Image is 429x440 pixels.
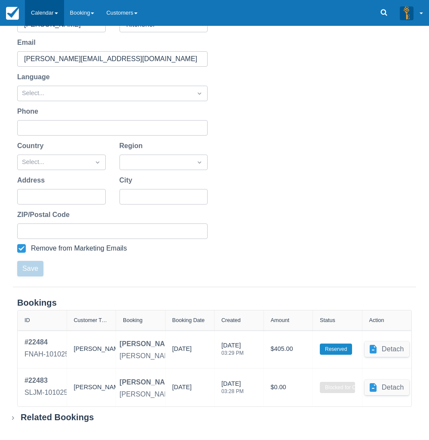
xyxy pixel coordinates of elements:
[17,106,42,117] label: Phone
[320,344,352,355] label: Reserved
[74,337,109,361] div: [PERSON_NAME]
[221,379,244,399] div: [DATE]
[172,317,205,323] div: Booking Date
[17,210,73,220] label: ZIP/Postal Code
[365,341,409,357] button: Detach
[221,317,241,323] div: Created
[120,339,178,349] div: [PERSON_NAME]
[25,387,68,398] div: SLJM-101025
[172,344,192,357] div: [DATE]
[120,141,146,151] label: Region
[400,6,414,20] img: A3
[22,89,187,98] div: Select...
[120,377,178,387] div: [PERSON_NAME]
[93,158,102,167] span: Dropdown icon
[17,141,47,151] label: Country
[31,244,127,253] div: Remove from Marketing Emails
[221,341,244,361] div: [DATE]
[271,317,289,323] div: Amount
[25,317,30,323] div: ID
[123,317,143,323] div: Booking
[25,375,68,386] div: # 22483
[21,412,94,423] div: Related Bookings
[17,297,412,308] div: Bookings
[120,175,136,186] label: City
[17,37,39,48] label: Email
[195,89,204,98] span: Dropdown icon
[120,351,207,361] div: [PERSON_NAME] (Custom)
[221,389,244,394] div: 03:28 PM
[17,72,53,82] label: Language
[195,158,204,167] span: Dropdown icon
[17,175,48,186] label: Address
[120,389,224,400] div: [PERSON_NAME] Room Booking
[172,383,192,396] div: [DATE]
[221,350,244,356] div: 03:29 PM
[365,380,409,395] button: Detach
[74,375,109,400] div: [PERSON_NAME]
[369,317,384,323] div: Action
[320,317,335,323] div: Status
[320,382,355,393] label: Blocked for Custom
[6,7,19,20] img: checkfront-main-nav-mini-logo.png
[271,375,306,400] div: $0.00
[25,349,69,359] div: FNAH-101025
[25,337,69,347] div: # 22484
[25,337,69,361] a: #22484FNAH-101025
[74,317,109,323] div: Customer Type
[25,375,68,400] a: #22483SLJM-101025
[271,337,306,361] div: $405.00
